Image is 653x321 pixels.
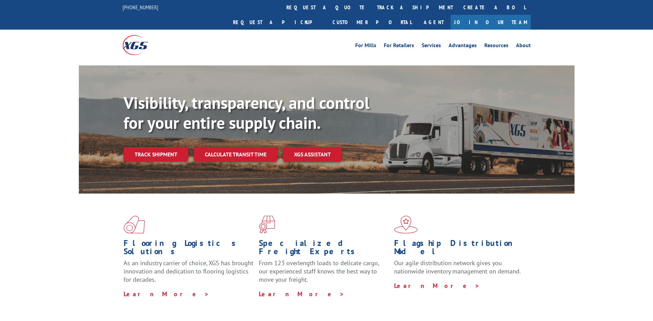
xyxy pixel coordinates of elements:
h1: Specialized Freight Experts [259,239,389,259]
h1: Flooring Logistics Solutions [124,239,254,259]
a: Track shipment [124,147,188,162]
a: About [516,43,531,50]
a: Services [422,43,441,50]
a: Resources [484,43,508,50]
img: xgs-icon-flagship-distribution-model-red [394,216,418,234]
a: XGS ASSISTANT [283,147,342,162]
h1: Flagship Distribution Model [394,239,524,259]
span: Our agile distribution network gives you nationwide inventory management on demand. [394,259,521,275]
a: [PHONE_NUMBER] [123,4,158,11]
img: xgs-icon-total-supply-chain-intelligence-red [124,216,145,234]
b: Visibility, transparency, and control for your entire supply chain. [124,92,369,133]
img: xgs-icon-focused-on-flooring-red [259,216,275,234]
a: For Retailers [384,43,414,50]
span: As an industry carrier of choice, XGS has brought innovation and dedication to flooring logistics... [124,259,253,283]
a: Calculate transit time [194,147,277,162]
a: Learn More > [259,290,345,298]
a: Advantages [449,43,477,50]
p: From 123 overlength loads to delicate cargo, our experienced staff knows the best way to move you... [259,259,389,290]
a: Customer Portal [327,15,417,30]
a: Learn More > [124,290,209,298]
a: For Mills [355,43,376,50]
a: Request a pickup [228,15,327,30]
a: Learn More > [394,282,480,290]
a: Agent [417,15,451,30]
a: Join Our Team [451,15,531,30]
